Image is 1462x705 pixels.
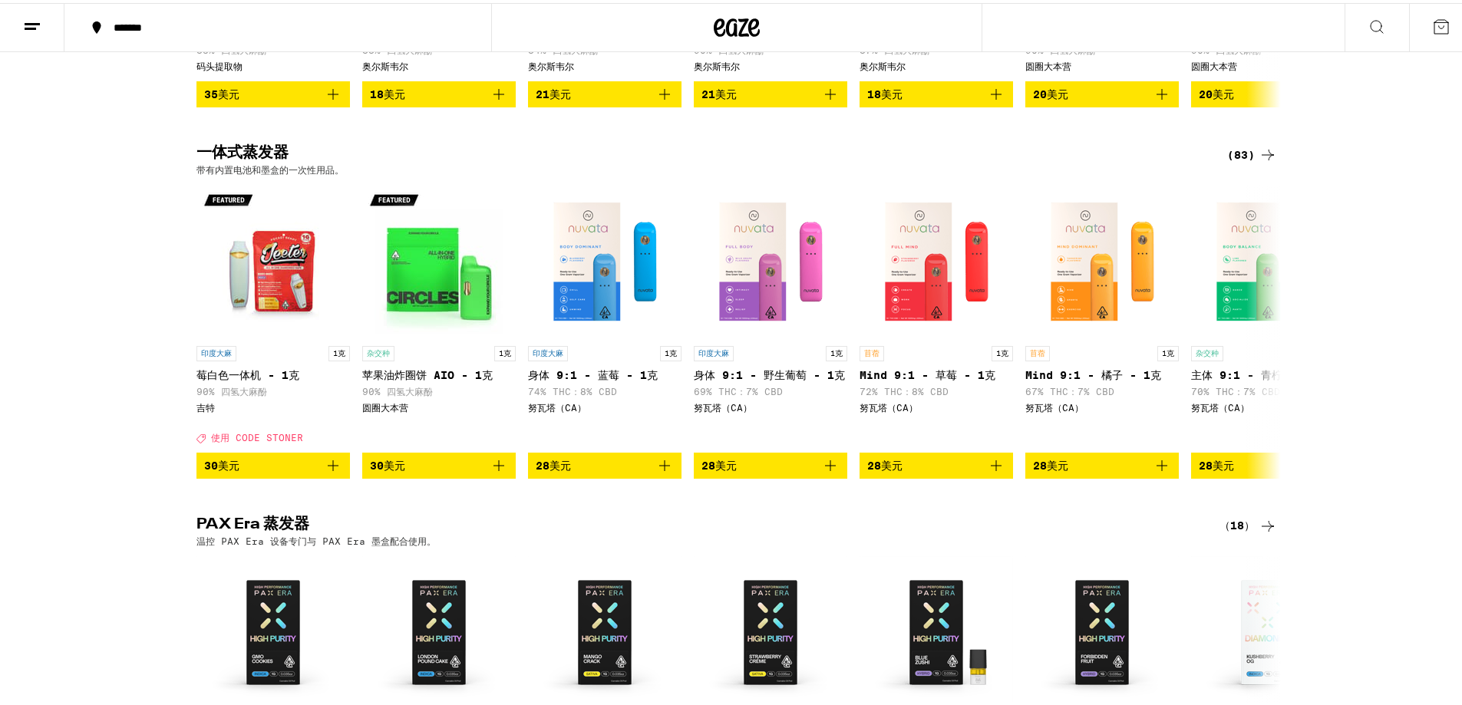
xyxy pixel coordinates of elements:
[196,400,215,410] font: 吉特
[536,85,571,97] font: 21美元
[694,182,847,335] img: Nuvata (CA) - Body 9:1 - 野生葡萄 - 1克
[1191,384,1280,394] font: 70% THC：7% CBD
[362,400,408,410] font: 圆圈大本营
[528,400,586,410] font: 努瓦塔（CA）
[1025,58,1071,68] font: 圆圈大本营
[370,456,405,469] font: 30美元
[528,366,658,378] font: 身体 9:1 - 蓝莓 - 1克
[196,182,350,335] img: Jeeter - 莓果白 AIO - 1克
[1025,78,1179,104] button: 加入购物袋
[528,384,617,394] font: 74% THC：8% CBD
[1033,85,1068,97] font: 20美元
[1025,366,1161,378] font: Mind 9:1 - 橘子 - 1克
[204,456,239,469] font: 30美元
[1219,516,1255,529] font: （18）
[528,182,681,335] img: Nuvata (CA) - Body 9:1 - 蓝莓 - 1克
[1191,182,1345,335] img: Nuvata (CA) - Body 9:1 - 青柠 - 1克
[1025,384,1114,394] font: 67% THC：7% CBD
[196,58,243,68] font: 码头提取物
[860,384,949,394] font: 72% THC：8% CBD
[867,456,903,469] font: 28美元
[694,366,845,378] font: 身体 9:1 - 野生葡萄 - 1克
[1191,400,1249,410] font: 努瓦塔（CA）
[1199,456,1234,469] font: 28美元
[701,85,737,97] font: 21美元
[1191,78,1345,104] button: 加入购物袋
[694,450,847,476] button: 加入购物袋
[362,58,408,68] font: 奥尔斯韦尔
[196,366,299,378] font: 莓白色一体机 - 1克
[528,58,574,68] font: 奥尔斯韦尔
[362,450,516,476] button: 加入购物袋
[196,384,267,394] font: 90% 四氢大麻酚
[694,182,847,450] a: 打开页面查看 Body 9:1 - 野生葡萄 - 1g 来自 Nuvata (CA)
[1025,400,1084,410] font: 努瓦塔（CA）
[1227,143,1277,161] a: (83)
[860,78,1013,104] button: 加入购物袋
[996,345,1008,354] font: 1克
[1191,58,1237,68] font: 圆圈大本营
[1191,450,1345,476] button: 加入购物袋
[211,430,303,440] font: 使用 CODE STONER
[701,456,737,469] font: 28美元
[362,182,516,335] img: Circles Base Camp - 苹果油炸圈饼 AIO - 1克
[694,384,783,394] font: 69% THC：7% CBD
[196,143,289,158] font: 一体式蒸发器
[830,345,843,354] font: 1克
[698,345,729,354] font: 印度大麻
[860,366,995,378] font: Mind 9:1 - 草莓 - 1克
[533,345,563,354] font: 印度大麻
[694,400,752,410] font: 努瓦塔（CA）
[1191,182,1345,450] a: 打开 Nuvata (CA) 的 Body 9:1 - Lime - 1g 页面
[196,162,344,172] font: 带有内置电池和墨盒的一次性用品。
[370,85,405,97] font: 18美元
[860,182,1013,450] a: 打开页面查看 Nuvata (CA) 的 Mind 9:1 - 草莓 - 1g
[196,514,309,529] font: PAX Era 蒸发器
[196,78,350,104] button: 加入购物袋
[1033,456,1068,469] font: 28美元
[362,78,516,104] button: 加入购物袋
[536,456,571,469] font: 28美元
[694,78,847,104] button: 加入购物袋
[9,11,106,23] font: 你好。需要帮忙吗？
[362,366,493,378] font: 苹果油炸圈饼 AIO - 1克
[362,182,516,450] a: 打开 Circles Base Camp 的 Apple Fritter AIO - 1g 页面
[860,58,906,68] font: 奥尔斯韦尔
[528,78,681,104] button: 加入购物袋
[1227,146,1255,158] font: (83)
[196,182,350,450] a: 打开 Jeeter 的 Berry White AIO - 1g 页面
[694,58,740,68] font: 奥尔斯韦尔
[867,85,903,97] font: 18美元
[1025,450,1179,476] button: 加入购物袋
[367,345,390,354] font: 杂交种
[1025,182,1179,335] img: Nuvata (CA) - Mind 9:1 - 橘子 - 1g
[665,345,677,354] font: 1克
[528,182,681,450] a: 打开 Nuvata (CA) 的 Body 9:1 - 蓝莓 - 1g 页面
[1191,366,1321,378] font: 主体 9:1 - 青柠 - 1克
[528,450,681,476] button: 加入购物袋
[860,400,918,410] font: 努瓦塔（CA）
[196,450,350,476] button: 加入购物袋
[1219,514,1277,532] a: （18）
[1196,345,1219,354] font: 杂交种
[860,450,1013,476] button: 加入购物袋
[196,533,436,543] font: 温控 PAX Era 设备专门与 PAX Era 墨盒配合使用。
[1030,345,1045,354] font: 苜蓿
[204,85,239,97] font: 35美元
[1025,182,1179,450] a: 打开页面查看 Mind 9:1 - Tangerine - 1g 来自 Nuvata (CA)
[864,345,880,354] font: 苜蓿
[1162,345,1174,354] font: 1克
[860,182,1013,335] img: Nuvata (CA) - Mind 9:1 - 草莓 - 1克
[1199,85,1234,97] font: 20美元
[333,345,345,354] font: 1克
[362,384,433,394] font: 90% 四氢大麻酚
[499,345,511,354] font: 1克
